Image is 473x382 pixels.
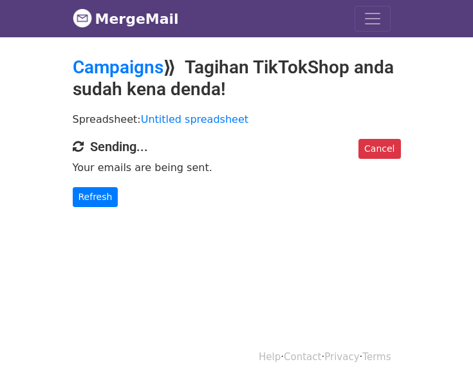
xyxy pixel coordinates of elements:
a: Campaigns [73,57,163,78]
a: Untitled spreadsheet [141,113,248,125]
a: Cancel [358,139,400,159]
p: Spreadsheet: [73,113,401,126]
h2: ⟫ Tagihan TikTokShop anda sudah kena denda! [73,57,401,100]
h4: Sending... [73,139,401,154]
a: Contact [284,351,321,363]
a: Privacy [324,351,359,363]
button: Toggle navigation [355,6,391,32]
a: Terms [362,351,391,363]
a: MergeMail [73,5,179,32]
a: Help [259,351,281,363]
p: Your emails are being sent. [73,161,401,174]
img: MergeMail logo [73,8,92,28]
a: Refresh [73,187,118,207]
